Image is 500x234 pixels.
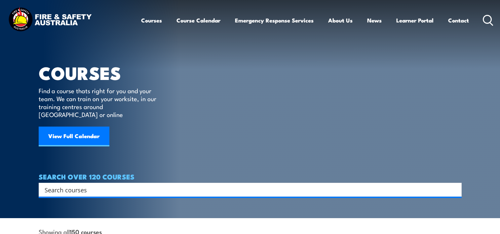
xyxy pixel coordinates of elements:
[46,185,448,194] form: Search form
[45,185,447,195] input: Search input
[367,12,382,29] a: News
[396,12,434,29] a: Learner Portal
[176,12,220,29] a: Course Calendar
[235,12,314,29] a: Emergency Response Services
[448,12,469,29] a: Contact
[141,12,162,29] a: Courses
[39,173,462,180] h4: SEARCH OVER 120 COURSES
[39,87,159,118] p: Find a course thats right for you and your team. We can train on your worksite, in our training c...
[39,127,109,146] a: View Full Calendar
[39,65,166,80] h1: COURSES
[328,12,353,29] a: About Us
[450,185,459,194] button: Search magnifier button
